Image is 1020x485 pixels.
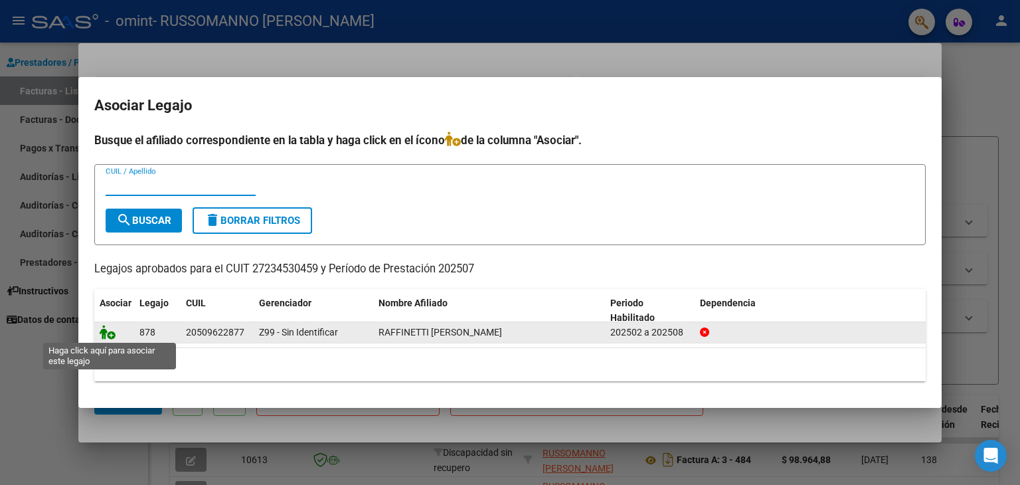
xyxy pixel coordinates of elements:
[116,215,171,227] span: Buscar
[139,298,169,308] span: Legajo
[94,261,926,278] p: Legajos aprobados para el CUIT 27234530459 y Período de Prestación 202507
[94,348,926,381] div: 1 registros
[94,93,926,118] h2: Asociar Legajo
[605,289,695,333] datatable-header-cell: Periodo Habilitado
[181,289,254,333] datatable-header-cell: CUIL
[205,215,300,227] span: Borrar Filtros
[193,207,312,234] button: Borrar Filtros
[134,289,181,333] datatable-header-cell: Legajo
[975,440,1007,472] div: Open Intercom Messenger
[700,298,756,308] span: Dependencia
[373,289,605,333] datatable-header-cell: Nombre Afiliado
[100,298,131,308] span: Asociar
[610,325,689,340] div: 202502 a 202508
[186,325,244,340] div: 20509622877
[695,289,926,333] datatable-header-cell: Dependencia
[254,289,373,333] datatable-header-cell: Gerenciador
[186,298,206,308] span: CUIL
[106,209,182,233] button: Buscar
[259,298,311,308] span: Gerenciador
[94,289,134,333] datatable-header-cell: Asociar
[379,298,448,308] span: Nombre Afiliado
[379,327,502,338] span: RAFFINETTI SALATINO ALEJANDRO
[116,212,132,228] mat-icon: search
[610,298,655,324] span: Periodo Habilitado
[94,132,926,149] h4: Busque el afiliado correspondiente en la tabla y haga click en el ícono de la columna "Asociar".
[205,212,220,228] mat-icon: delete
[259,327,338,338] span: Z99 - Sin Identificar
[139,327,155,338] span: 878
